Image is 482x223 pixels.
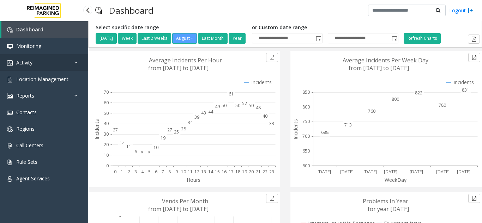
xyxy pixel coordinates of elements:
a: Dashboard [1,21,88,38]
text: from [DATE] to [DATE] [148,205,209,213]
text: Problems In Year [363,197,408,205]
h5: or Custom date range [252,25,398,31]
text: 850 [302,89,310,95]
text: [DATE] [457,169,470,175]
text: [DATE] [363,169,377,175]
text: Incidents [94,119,100,140]
text: 40 [104,120,109,126]
text: WeekDay [385,176,407,183]
text: 780 [439,102,446,108]
img: 'icon' [7,27,13,33]
span: Call Centers [16,142,43,149]
text: 650 [302,148,310,154]
button: Refresh Charts [404,33,441,44]
text: 0 [106,163,109,169]
text: 760 [368,108,375,114]
text: 50 [222,103,227,109]
button: Export to pdf [468,35,480,44]
text: 16 [222,169,227,175]
text: Incidents [292,119,299,140]
text: 70 [104,89,109,95]
text: 44 [208,109,213,115]
text: 13 [201,169,206,175]
span: Activity [16,59,32,66]
text: 0 [114,169,116,175]
text: 27 [113,127,118,133]
text: Vends Per Month [162,197,208,205]
img: logout [468,7,473,14]
text: 52 [242,100,247,106]
h5: Select specific date range [96,25,247,31]
text: [DATE] [436,169,450,175]
text: 50 [249,103,254,109]
text: 822 [415,90,422,96]
span: Location Management [16,76,68,82]
text: 800 [302,104,310,110]
text: 5 [148,150,151,156]
text: 22 [263,169,267,175]
text: 10 [153,144,158,150]
text: 20 [104,142,109,148]
span: Dashboard [16,26,43,33]
text: 10 [181,169,186,175]
button: Week [118,33,137,44]
text: Average Incidents Per Hour [149,56,222,64]
text: Hours [187,176,200,183]
img: 'icon' [7,93,13,99]
text: 43 [201,110,206,116]
img: 'icon' [7,126,13,132]
text: 40 [263,113,267,119]
text: 7 [162,169,164,175]
text: 3 [134,169,137,175]
text: 14 [120,140,125,146]
text: 700 [302,133,310,139]
text: 831 [462,87,469,93]
span: Reports [16,92,34,99]
button: August [172,33,197,44]
span: Contacts [16,109,37,116]
text: 14 [208,169,213,175]
text: 9 [175,169,178,175]
text: 688 [321,129,329,135]
img: pageIcon [95,2,102,19]
text: 18 [235,169,240,175]
span: Toggle popup [314,33,322,43]
text: 5 [148,169,151,175]
text: 48 [256,105,261,111]
text: 34 [188,119,193,125]
button: [DATE] [96,33,117,44]
span: Agent Services [16,175,50,182]
text: 28 [181,126,186,132]
text: 6 [155,169,157,175]
span: Regions [16,125,35,132]
text: 750 [302,118,310,124]
text: 61 [229,91,234,97]
text: 11 [188,169,193,175]
text: 21 [256,169,261,175]
img: 'icon' [7,44,13,49]
text: 50 [235,103,240,109]
button: Export to pdf [468,53,480,62]
text: 1 [121,169,123,175]
text: 19 [161,135,165,141]
button: Export to pdf [266,194,278,203]
text: 23 [269,169,274,175]
img: 'icon' [7,160,13,165]
h3: Dashboard [106,2,157,19]
text: 11 [126,143,131,149]
text: 25 [174,129,179,135]
text: 60 [104,100,109,106]
text: Average Incidents Per Week Day [343,56,428,64]
text: 713 [344,122,352,128]
img: 'icon' [7,143,13,149]
text: 19 [242,169,247,175]
button: Last Month [198,33,228,44]
text: from [DATE] to [DATE] [349,64,409,72]
text: [DATE] [318,169,331,175]
text: 15 [215,169,220,175]
img: 'icon' [7,77,13,82]
img: 'icon' [7,176,13,182]
text: 49 [215,104,220,110]
text: 27 [167,127,172,133]
span: Rule Sets [16,159,37,165]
